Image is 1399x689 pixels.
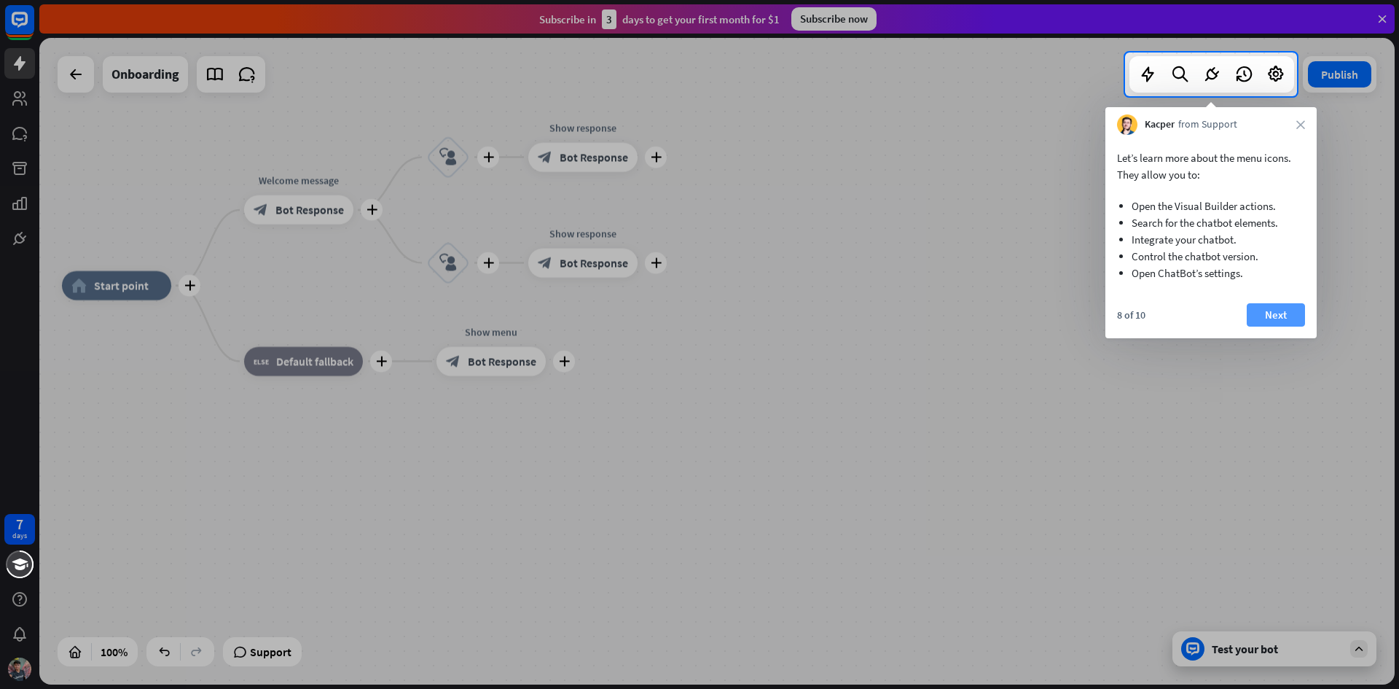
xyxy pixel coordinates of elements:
[1117,308,1145,322] div: 8 of 10
[1296,120,1305,129] i: close
[1132,248,1290,265] li: Control the chatbot version.
[1117,149,1305,183] p: Let’s learn more about the menu icons. They allow you to:
[1132,265,1290,281] li: Open ChatBot’s settings.
[1132,198,1290,214] li: Open the Visual Builder actions.
[1247,303,1305,327] button: Next
[12,6,55,50] button: Open LiveChat chat widget
[1178,117,1237,132] span: from Support
[1132,214,1290,231] li: Search for the chatbot elements.
[1145,117,1175,132] span: Kacper
[1132,231,1290,248] li: Integrate your chatbot.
